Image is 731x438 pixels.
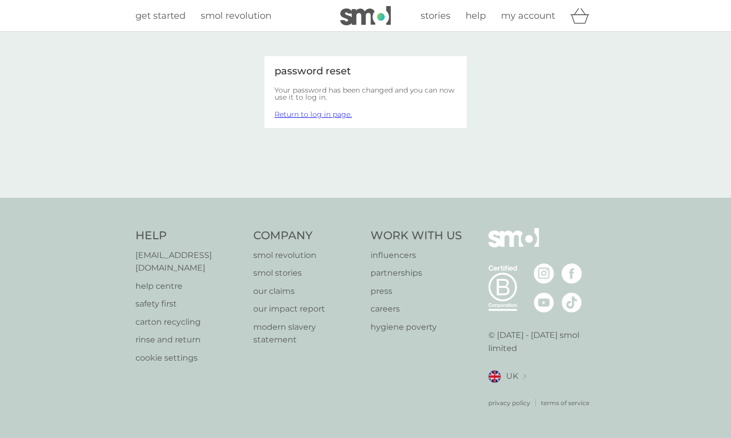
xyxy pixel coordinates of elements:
[562,292,582,313] img: visit the smol Tiktok page
[506,370,518,383] span: UK
[488,370,501,383] img: UK flag
[201,9,271,23] a: smol revolution
[275,86,456,101] h2: Your password has been changed and you can now use it to log in.
[523,374,526,379] img: select a new location
[488,329,596,355] p: © [DATE] - [DATE] smol limited
[275,66,456,76] div: password reset
[253,285,361,298] a: our claims
[275,110,352,119] a: Return to log in page.
[421,10,450,21] span: stories
[253,267,361,280] a: smol stories
[466,9,486,23] a: help
[135,316,243,329] a: carton recycling
[135,10,186,21] span: get started
[501,9,555,23] a: my account
[340,6,391,25] img: smol
[371,228,462,244] h4: Work With Us
[135,228,243,244] h4: Help
[135,249,243,275] a: [EMAIL_ADDRESS][DOMAIN_NAME]
[135,280,243,293] a: help centre
[488,228,539,262] img: smol
[253,249,361,262] a: smol revolution
[570,6,596,26] div: basket
[135,297,243,311] a: safety first
[253,228,361,244] h4: Company
[135,352,243,365] a: cookie settings
[371,285,462,298] a: press
[371,267,462,280] a: partnerships
[253,321,361,346] a: modern slavery statement
[488,398,530,408] a: privacy policy
[253,302,361,316] a: our impact report
[371,249,462,262] a: influencers
[371,321,462,334] a: hygiene poverty
[534,264,554,284] img: visit the smol Instagram page
[466,10,486,21] span: help
[201,10,271,21] span: smol revolution
[541,398,589,408] a: terms of service
[135,9,186,23] a: get started
[501,10,555,21] span: my account
[371,302,462,316] a: careers
[562,264,582,284] img: visit the smol Facebook page
[421,9,450,23] a: stories
[135,333,243,346] a: rinse and return
[534,292,554,313] img: visit the smol Youtube page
